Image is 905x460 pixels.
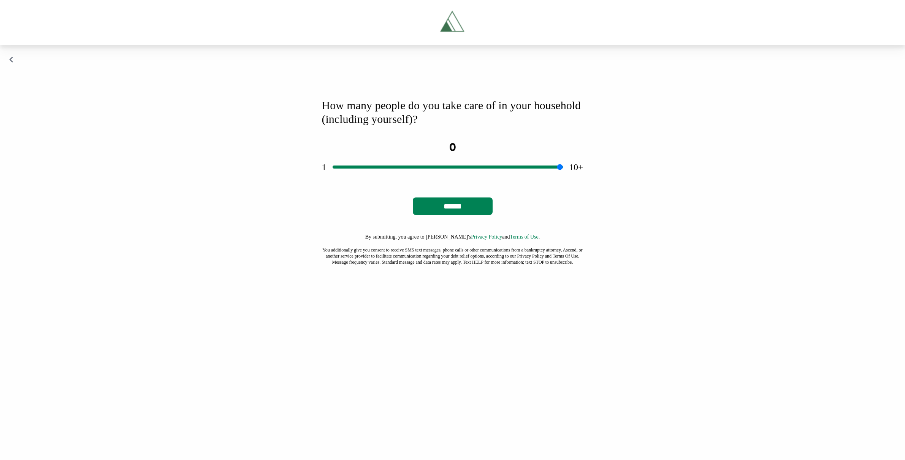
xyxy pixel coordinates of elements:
[322,99,583,126] div: How many people do you take care of in your household (including yourself)?
[322,162,326,172] span: 1
[569,162,583,172] span: 10+
[510,234,539,240] a: Terms of Use
[365,233,540,241] div: By submitting, you agree to [PERSON_NAME]'s and .
[449,142,456,154] span: 0
[436,6,469,39] img: Tryascend.com
[402,6,504,39] a: Tryascend.com
[471,234,502,240] a: Privacy Policy
[322,247,583,265] div: You additionally give you consent to receive SMS text messages, phone calls or other communicatio...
